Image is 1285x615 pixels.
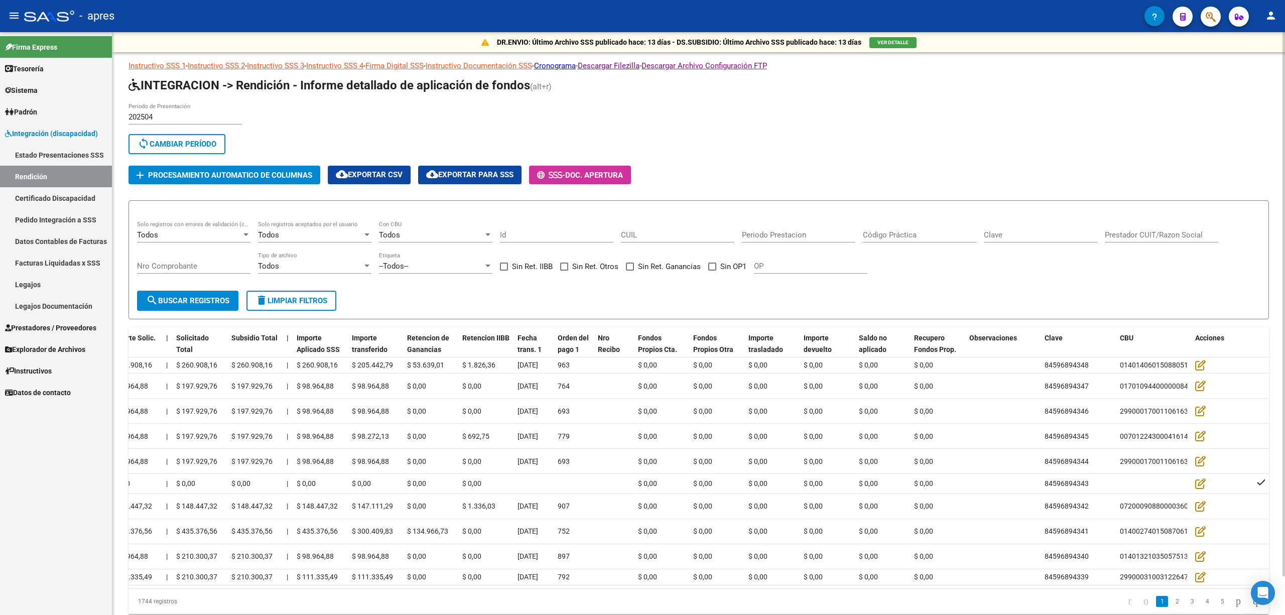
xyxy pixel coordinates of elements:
[166,457,168,465] span: |
[859,527,878,535] span: $ 0,00
[859,573,878,581] span: $ 0,00
[146,296,229,305] span: Buscar registros
[1191,327,1251,372] datatable-header-cell: Acciones
[1041,327,1116,372] datatable-header-cell: Clave
[258,230,279,239] span: Todos
[287,407,288,415] span: |
[634,327,689,372] datatable-header-cell: Fondos Propios Cta. Disca.
[231,361,273,369] span: $ 260.908,16
[111,334,156,342] span: Importe Solic.
[720,261,746,273] span: Sin OP1
[148,171,312,180] span: Procesamiento automatico de columnas
[297,457,334,465] span: $ 98.964,88
[462,361,495,369] span: $ 1.826,36
[352,479,371,487] span: $ 0,00
[748,552,767,560] span: $ 0,00
[804,573,823,581] span: $ 0,00
[800,327,855,372] datatable-header-cell: Importe devuelto Cuenta SSS
[287,527,288,535] span: |
[689,327,744,372] datatable-header-cell: Fondos Propios Otra Cta.
[5,387,71,398] span: Datos de contacto
[1231,596,1245,607] a: go to next page
[258,262,279,271] span: Todos
[693,552,712,560] span: $ 0,00
[1120,334,1133,342] span: CBU
[231,407,273,415] span: $ 197.929,76
[518,573,538,581] span: [DATE]
[638,432,657,440] span: $ 0,00
[176,457,217,465] span: $ 197.929,76
[558,573,570,581] span: 792
[1120,552,1208,560] span: 0140132103505751355241
[914,457,933,465] span: $ 0,00
[166,407,168,415] span: |
[231,573,273,581] span: $ 210.300,37
[352,407,389,415] span: $ 98.964,88
[287,457,288,465] span: |
[804,432,823,440] span: $ 0,00
[554,327,594,372] datatable-header-cell: Orden del pago 1
[859,361,878,369] span: $ 0,00
[558,382,570,390] span: 764
[407,502,426,510] span: $ 0,00
[1045,432,1089,440] span: 84596894345
[638,479,657,487] span: $ 0,00
[231,457,273,465] span: $ 197.929,76
[1045,527,1089,535] span: 84596894341
[287,479,288,487] span: |
[518,527,538,535] span: [DATE]
[804,479,823,487] span: $ 0,00
[497,37,861,48] p: DR.ENVIO: Último Archivo SSS publicado hace: 13 días - DS.SUBSIDIO: Último Archivo SSS publicado ...
[1255,476,1267,488] mat-icon: check
[287,432,288,440] span: |
[638,502,657,510] span: $ 0,00
[1139,596,1153,607] a: go to previous page
[352,527,393,535] span: $ 300.409,83
[638,361,657,369] span: $ 0,00
[297,334,340,353] span: Importe Aplicado SSS
[462,432,489,440] span: $ 692,75
[231,382,273,390] span: $ 197.929,76
[1251,581,1275,605] div: Open Intercom Messenger
[914,552,933,560] span: $ 0,00
[578,61,639,70] a: Descargar Filezilla
[804,457,823,465] span: $ 0,00
[297,552,334,560] span: $ 98.964,88
[5,322,96,333] span: Prestadores / Proveedores
[804,527,823,535] span: $ 0,00
[462,552,481,560] span: $ 0,00
[5,365,52,377] span: Instructivos
[111,552,148,560] span: $ 98.964,88
[176,432,217,440] span: $ 197.929,76
[910,327,965,372] datatable-header-cell: Recupero Fondos Prop.
[462,382,481,390] span: $ 0,00
[558,407,570,415] span: 693
[111,382,148,390] span: $ 98.964,88
[638,573,657,581] span: $ 0,00
[231,479,250,487] span: $ 0,00
[128,60,1269,71] p: - - - - - - - -
[365,61,424,70] a: Firma Digital SSS
[1045,457,1089,465] span: 84596894344
[287,502,288,510] span: |
[558,432,570,440] span: 779
[5,128,98,139] span: Integración (discapacidad)
[176,361,217,369] span: $ 260.908,16
[162,327,172,372] datatable-header-cell: |
[1045,334,1063,342] span: Clave
[352,382,389,390] span: $ 98.964,88
[128,61,186,70] a: Instructivo SSS 1
[1120,502,1208,510] span: 0720009088000036066254
[693,502,712,510] span: $ 0,00
[255,294,268,306] mat-icon: delete
[462,502,495,510] span: $ 1.336,03
[111,361,152,369] span: $ 260.908,16
[855,327,910,372] datatable-header-cell: Saldo no aplicado
[1045,382,1089,390] span: 84596894347
[166,432,168,440] span: |
[176,552,217,560] span: $ 210.300,37
[598,334,620,353] span: Nro Recibo
[352,457,389,465] span: $ 98.964,88
[166,552,168,560] span: |
[804,334,842,365] span: Importe devuelto Cuenta SSS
